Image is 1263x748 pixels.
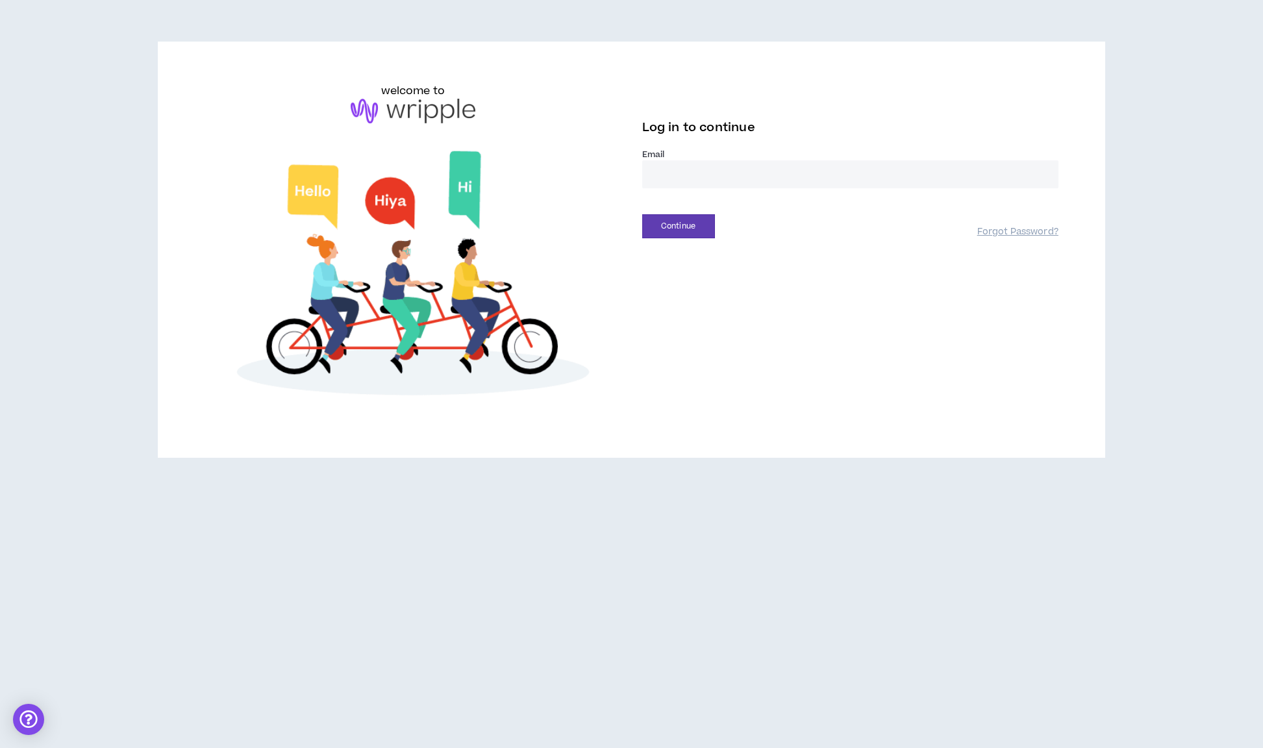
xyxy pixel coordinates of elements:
img: Welcome to Wripple [205,136,621,417]
img: logo-brand.png [351,99,475,123]
a: Forgot Password? [977,226,1058,238]
div: Open Intercom Messenger [13,704,44,735]
label: Email [642,149,1058,160]
span: Log in to continue [642,119,755,136]
button: Continue [642,214,715,238]
h6: welcome to [381,83,445,99]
